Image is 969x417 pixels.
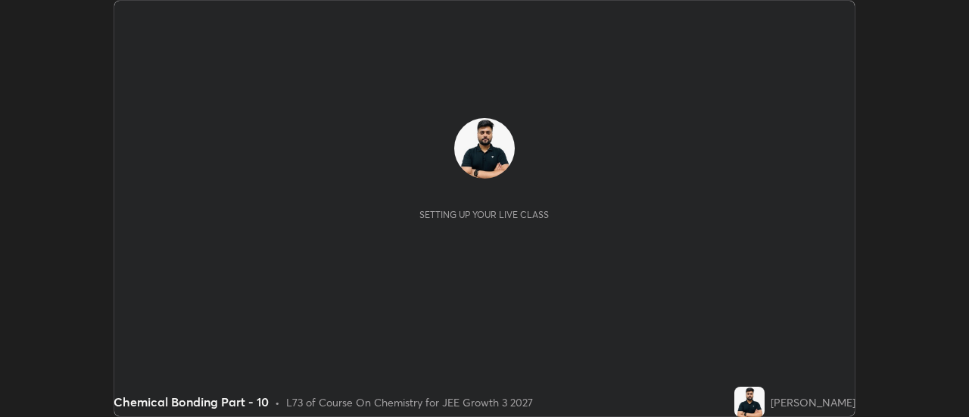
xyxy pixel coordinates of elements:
div: [PERSON_NAME] [771,394,855,410]
img: 8394fe8a1e6941218e61db61d39fec43.jpg [734,387,765,417]
div: • [275,394,280,410]
div: L73 of Course On Chemistry for JEE Growth 3 2027 [286,394,533,410]
div: Chemical Bonding Part - 10 [114,393,269,411]
div: Setting up your live class [419,209,549,220]
img: 8394fe8a1e6941218e61db61d39fec43.jpg [454,118,515,179]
